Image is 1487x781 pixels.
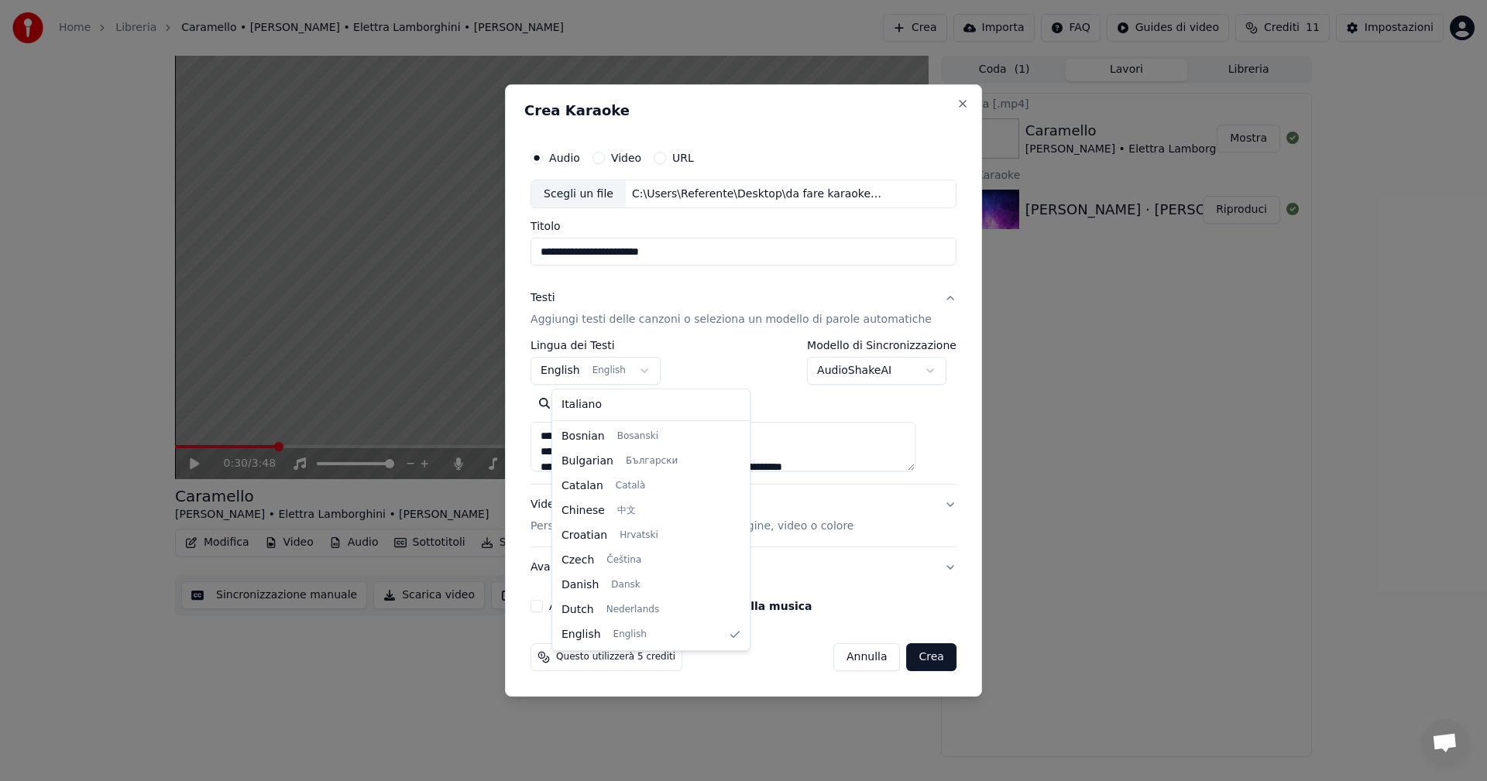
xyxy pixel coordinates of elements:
span: Danish [561,577,599,593]
span: Catalan [561,478,603,494]
span: Italiano [561,397,602,413]
span: Nederlands [606,604,659,616]
span: Hrvatski [620,529,658,542]
span: Čeština [606,554,641,567]
span: Chinese [561,503,605,519]
span: English [561,627,601,642]
span: Czech [561,553,594,568]
span: 中文 [617,505,636,517]
span: Bosnian [561,429,605,444]
span: Dutch [561,602,594,618]
span: English [613,629,647,641]
span: Croatian [561,528,607,543]
span: Bosanski [617,430,658,443]
span: Bulgarian [561,454,613,469]
span: Български [626,455,678,468]
span: Dansk [611,579,640,591]
span: Català [616,480,645,492]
